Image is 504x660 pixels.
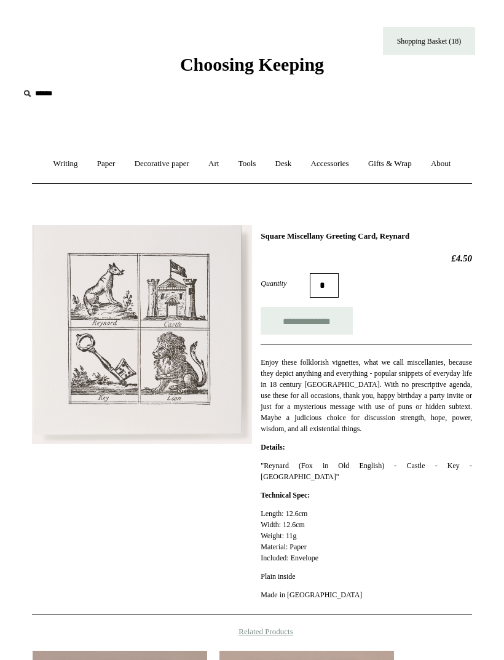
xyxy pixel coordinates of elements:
[126,148,198,180] a: Decorative paper
[32,225,252,444] img: Square Miscellany Greeting Card, Reynard
[261,460,472,482] p: "Reynard (Fox in Old English) - Castle - Key - [GEOGRAPHIC_DATA]"
[230,148,265,180] a: Tools
[45,148,87,180] a: Writing
[261,231,472,241] h1: Square Miscellany Greeting Card, Reynard
[261,491,310,499] strong: Technical Spec:
[180,64,324,73] a: Choosing Keeping
[261,443,285,451] strong: Details:
[383,27,475,55] a: Shopping Basket (18)
[422,148,460,180] a: About
[267,148,301,180] a: Desk
[261,357,472,434] p: Enjoy these folklorish vignettes, what we call miscellanies, because they depict anything and eve...
[261,589,472,600] p: Made in [GEOGRAPHIC_DATA]
[200,148,227,180] a: Art
[302,148,358,180] a: Accessories
[261,253,472,264] h2: £4.50
[261,278,310,289] label: Quantity
[89,148,124,180] a: Paper
[261,571,472,582] p: Plain inside
[360,148,420,180] a: Gifts & Wrap
[180,54,324,74] span: Choosing Keeping
[261,508,472,563] p: Length: 12.6cm Width: 12.6cm Weight: 11g Material: Paper Included: Envelope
